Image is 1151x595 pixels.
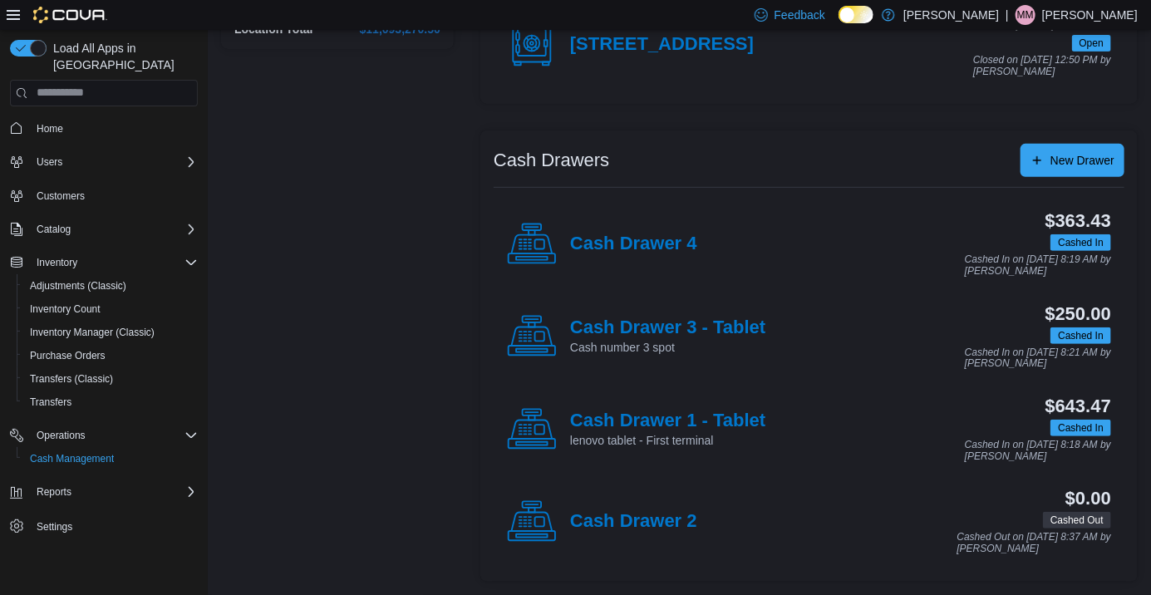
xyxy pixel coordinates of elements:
a: Adjustments (Classic) [23,276,133,296]
h4: Cash Drawer 4 [570,234,697,255]
span: New Drawer [1050,152,1114,169]
h4: Cash Drawer 2 [570,511,697,533]
button: Inventory [30,253,84,273]
span: Home [37,122,63,135]
nav: Complex example [10,110,198,582]
a: Customers [30,186,91,206]
p: Cashed In on [DATE] 8:19 AM by [PERSON_NAME] [965,254,1111,277]
p: [PERSON_NAME] [1042,5,1138,25]
h3: $363.43 [1045,211,1111,231]
a: Home [30,119,70,139]
span: Catalog [30,219,198,239]
h4: Cash Drawer 3 - Tablet [570,317,765,339]
button: Inventory [3,251,204,274]
span: Cashed In [1050,327,1111,344]
h3: Cash Drawers [494,150,609,170]
span: Feedback [775,7,825,23]
button: Inventory Manager (Classic) [17,321,204,344]
p: | [1006,5,1009,25]
p: Cashed In on [DATE] 8:18 AM by [PERSON_NAME] [965,440,1111,462]
button: New Drawer [1021,144,1124,177]
button: Catalog [30,219,77,239]
span: Cashed In [1058,328,1104,343]
button: Cash Management [17,447,204,470]
button: Adjustments (Classic) [17,274,204,297]
button: Home [3,116,204,140]
span: Purchase Orders [30,349,106,362]
span: Settings [30,515,198,536]
span: Settings [37,520,72,534]
span: Inventory Count [23,299,198,319]
button: Customers [3,184,204,208]
span: MM [1017,5,1034,25]
button: Operations [30,425,92,445]
button: Settings [3,514,204,538]
a: Inventory Count [23,299,107,319]
img: Cova [33,7,107,23]
div: Marcus Miller [1016,5,1035,25]
span: Reports [30,482,198,502]
span: Operations [37,429,86,442]
h3: $0.00 [1065,489,1111,509]
span: Customers [37,189,85,203]
span: Cashed In [1058,235,1104,250]
button: Reports [3,480,204,504]
a: Settings [30,517,79,537]
h4: Cash Drawer 1 - Tablet [570,411,765,432]
h3: $643.47 [1045,396,1111,416]
span: Cashed In [1058,420,1104,435]
a: Inventory Manager (Classic) [23,322,161,342]
span: Adjustments (Classic) [23,276,198,296]
span: Purchase Orders [23,346,198,366]
h4: [STREET_ADDRESS] [570,34,754,56]
button: Transfers (Classic) [17,367,204,391]
span: Cashed In [1050,420,1111,436]
span: Inventory [37,256,77,269]
p: Cash number 3 spot [570,339,765,356]
span: Open [1080,36,1104,51]
span: Inventory Manager (Classic) [30,326,155,339]
p: [PERSON_NAME] [903,5,999,25]
span: Cashed In [1050,234,1111,251]
button: Purchase Orders [17,344,204,367]
span: Cashed Out [1050,513,1104,528]
span: Cash Management [23,449,198,469]
span: Inventory Count [30,302,101,316]
p: lenovo tablet - First terminal [570,432,765,449]
a: Transfers (Classic) [23,369,120,389]
span: Customers [30,185,198,206]
a: Transfers [23,392,78,412]
span: Open [1072,35,1111,52]
button: Inventory Count [17,297,204,321]
button: Catalog [3,218,204,241]
span: Reports [37,485,71,499]
p: Cashed In on [DATE] 8:21 AM by [PERSON_NAME] [965,347,1111,370]
span: Cash Management [30,452,114,465]
a: Cash Management [23,449,121,469]
span: Transfers (Classic) [23,369,198,389]
button: Reports [30,482,78,502]
button: Transfers [17,391,204,414]
input: Dark Mode [839,6,873,23]
span: Users [30,152,198,172]
p: Cashed Out on [DATE] 8:37 AM by [PERSON_NAME] [957,532,1111,554]
span: Cashed Out [1043,512,1111,529]
p: Closed on [DATE] 12:50 PM by [PERSON_NAME] [973,55,1111,77]
button: Users [30,152,69,172]
span: Inventory [30,253,198,273]
span: Catalog [37,223,71,236]
button: Operations [3,424,204,447]
span: Transfers (Classic) [30,372,113,386]
a: Purchase Orders [23,346,112,366]
span: Load All Apps in [GEOGRAPHIC_DATA] [47,40,198,73]
span: Inventory Manager (Classic) [23,322,198,342]
span: Transfers [30,396,71,409]
span: Transfers [23,392,198,412]
span: Home [30,118,198,139]
button: Users [3,150,204,174]
span: Adjustments (Classic) [30,279,126,293]
h3: $250.00 [1045,304,1111,324]
span: Users [37,155,62,169]
span: Operations [30,425,198,445]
